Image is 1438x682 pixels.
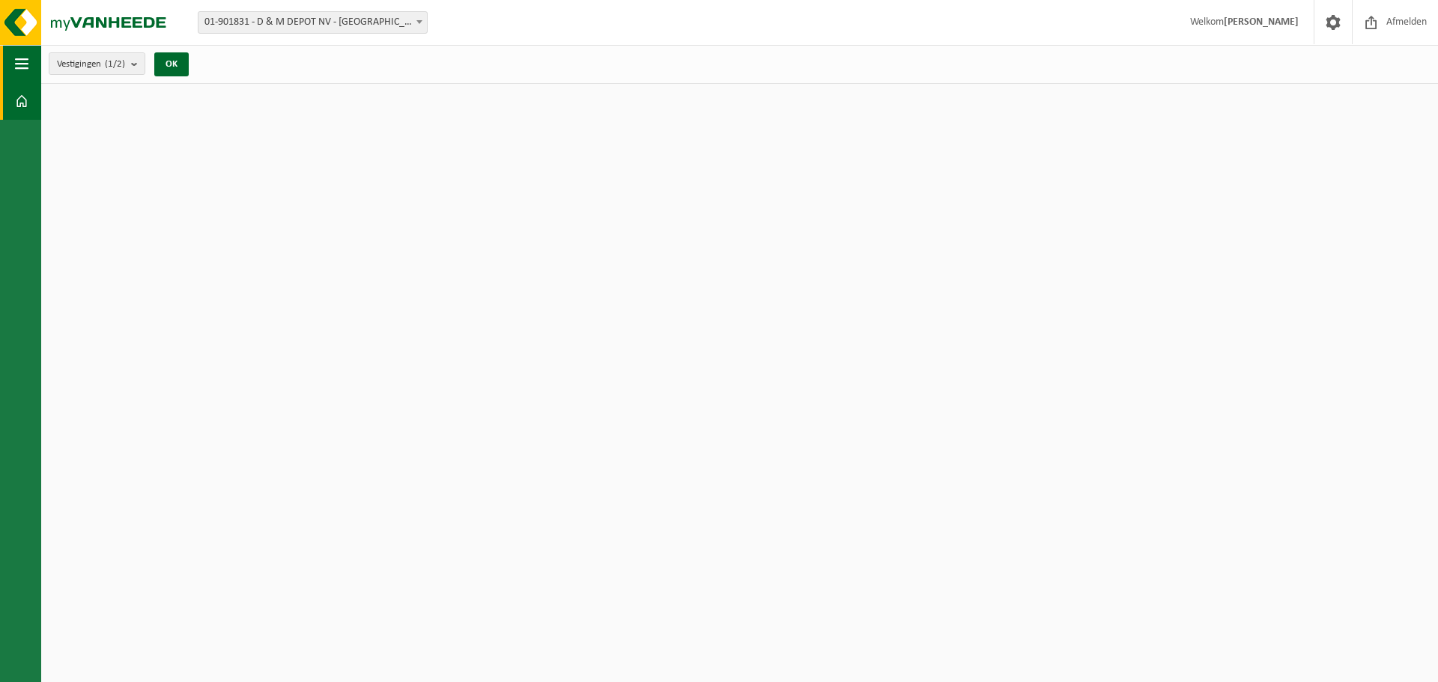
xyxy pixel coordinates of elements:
span: Vestigingen [57,53,125,76]
span: 01-901831 - D & M DEPOT NV - AARTSELAAR [198,11,428,34]
button: Vestigingen(1/2) [49,52,145,75]
strong: [PERSON_NAME] [1224,16,1299,28]
button: OK [154,52,189,76]
span: 01-901831 - D & M DEPOT NV - AARTSELAAR [198,12,427,33]
count: (1/2) [105,59,125,69]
